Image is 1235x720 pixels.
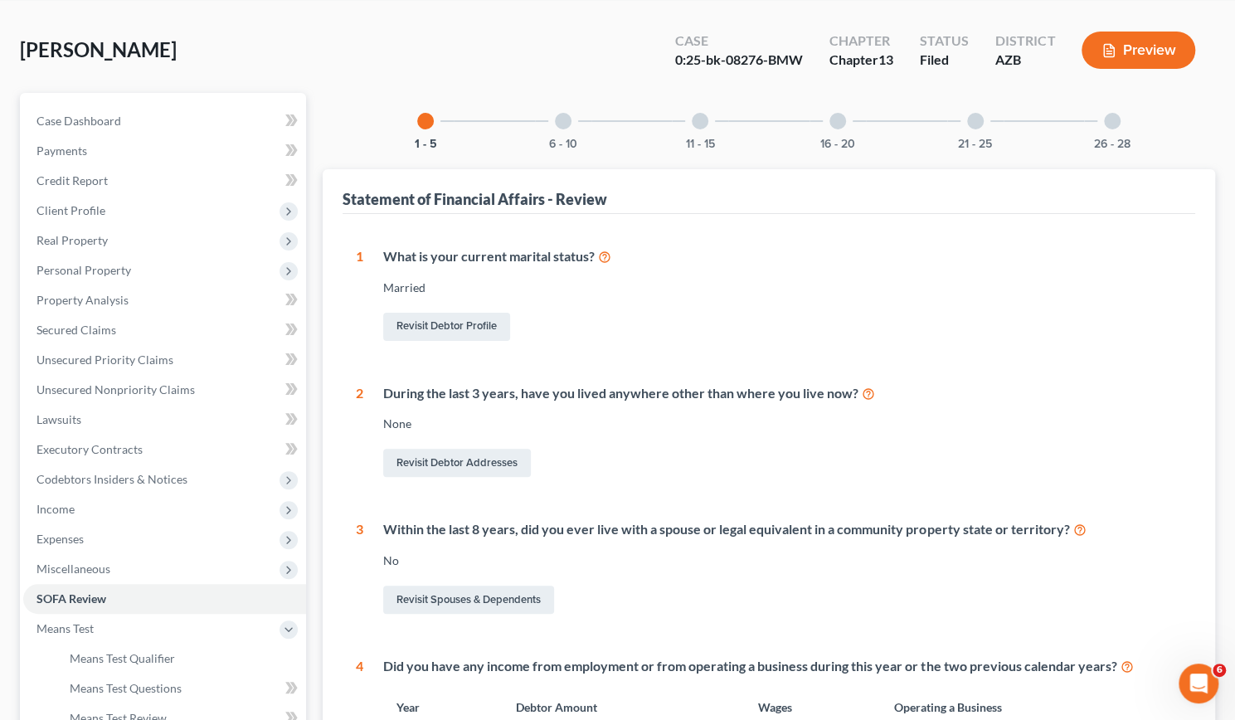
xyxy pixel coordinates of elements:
[36,233,108,247] span: Real Property
[829,51,893,70] div: Chapter
[383,313,510,341] a: Revisit Debtor Profile
[36,562,110,576] span: Miscellaneous
[36,382,195,396] span: Unsecured Nonpriority Claims
[1213,664,1226,677] span: 6
[36,323,116,337] span: Secured Claims
[1094,139,1130,150] button: 26 - 28
[36,203,105,217] span: Client Profile
[23,106,306,136] a: Case Dashboard
[383,280,1182,296] div: Married
[383,586,554,614] a: Revisit Spouses & Dependents
[36,173,108,187] span: Credit Report
[23,136,306,166] a: Payments
[920,51,969,70] div: Filed
[36,353,173,367] span: Unsecured Priority Claims
[995,51,1055,70] div: AZB
[383,247,1182,266] div: What is your current marital status?
[23,285,306,315] a: Property Analysis
[23,166,306,196] a: Credit Report
[356,384,363,481] div: 2
[878,51,893,67] span: 13
[549,139,577,150] button: 6 - 10
[36,621,94,635] span: Means Test
[675,32,803,51] div: Case
[356,520,363,617] div: 3
[36,502,75,516] span: Income
[920,32,969,51] div: Status
[36,412,81,426] span: Lawsuits
[36,114,121,128] span: Case Dashboard
[23,435,306,465] a: Executory Contracts
[23,584,306,614] a: SOFA Review
[36,472,187,486] span: Codebtors Insiders & Notices
[36,263,131,277] span: Personal Property
[23,345,306,375] a: Unsecured Priority Claims
[383,416,1182,432] div: None
[70,651,175,665] span: Means Test Qualifier
[23,315,306,345] a: Secured Claims
[36,293,129,307] span: Property Analysis
[829,32,893,51] div: Chapter
[343,189,607,209] div: Statement of Financial Affairs - Review
[36,144,87,158] span: Payments
[23,375,306,405] a: Unsecured Nonpriority Claims
[958,139,992,150] button: 21 - 25
[56,644,306,674] a: Means Test Qualifier
[20,37,177,61] span: [PERSON_NAME]
[36,591,106,606] span: SOFA Review
[23,405,306,435] a: Lawsuits
[356,247,363,344] div: 1
[415,139,437,150] button: 1 - 5
[383,520,1182,539] div: Within the last 8 years, did you ever live with a spouse or legal equivalent in a community prope...
[36,442,143,456] span: Executory Contracts
[1179,664,1218,703] iframe: Intercom live chat
[1082,32,1195,69] button: Preview
[56,674,306,703] a: Means Test Questions
[820,139,855,150] button: 16 - 20
[36,532,84,546] span: Expenses
[383,384,1182,403] div: During the last 3 years, have you lived anywhere other than where you live now?
[383,552,1182,569] div: No
[675,51,803,70] div: 0:25-bk-08276-BMW
[70,681,182,695] span: Means Test Questions
[383,657,1182,676] div: Did you have any income from employment or from operating a business during this year or the two ...
[383,449,531,477] a: Revisit Debtor Addresses
[686,139,715,150] button: 11 - 15
[995,32,1055,51] div: District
